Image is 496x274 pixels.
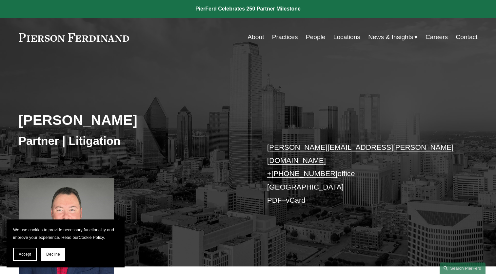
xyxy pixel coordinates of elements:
[426,31,448,43] a: Careers
[306,31,326,43] a: People
[368,31,418,43] a: folder dropdown
[368,32,413,43] span: News & Insights
[286,196,306,204] a: vCard
[13,248,37,261] button: Accept
[456,31,477,43] a: Contact
[272,31,298,43] a: Practices
[7,219,125,267] section: Cookie banner
[267,141,458,207] p: office [GEOGRAPHIC_DATA] –
[440,263,486,274] a: Search this site
[248,31,264,43] a: About
[41,248,65,261] button: Decline
[19,134,248,148] h3: Partner | Litigation
[267,196,282,204] a: PDF
[267,143,454,165] a: [PERSON_NAME][EMAIL_ADDRESS][PERSON_NAME][DOMAIN_NAME]
[46,252,60,257] span: Decline
[267,170,271,178] a: +
[271,170,338,178] a: [PHONE_NUMBER]
[19,111,248,128] h2: [PERSON_NAME]
[79,235,104,240] a: Cookie Policy
[333,31,360,43] a: Locations
[19,252,31,257] span: Accept
[13,226,118,241] p: We use cookies to provide necessary functionality and improve your experience. Read our .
